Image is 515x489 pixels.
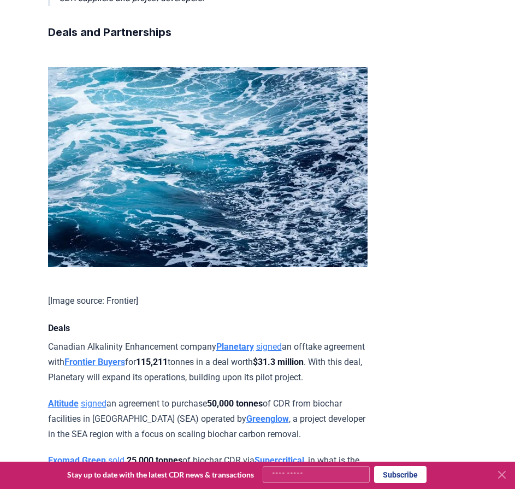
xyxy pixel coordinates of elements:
[48,323,70,333] strong: Deals
[127,455,182,466] strong: 25,000 tonnes
[216,341,254,352] a: Planetary
[64,357,125,367] a: Frontier Buyers
[48,455,106,466] a: Exomad Green
[108,455,125,466] a: sold
[253,357,304,367] strong: $31.3 million
[48,398,79,409] a: Altitude
[254,455,304,466] a: Supercritical
[81,398,106,409] a: signed
[48,396,368,442] p: an agreement to purchase of CDR from biochar facilities in [GEOGRAPHIC_DATA] (SEA) operated by , ...
[207,398,263,409] strong: 50,000 tonnes
[48,339,368,385] p: Canadian Alkalinity Enhancement company an offtake agreement with for tonnes in a deal worth . Wi...
[256,341,282,352] a: signed
[48,67,368,267] img: blog post image
[136,357,168,367] strong: 115,211
[48,293,368,309] p: [Image source: Frontier]
[48,26,171,39] strong: Deals and Partnerships
[246,414,289,424] a: Greenglow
